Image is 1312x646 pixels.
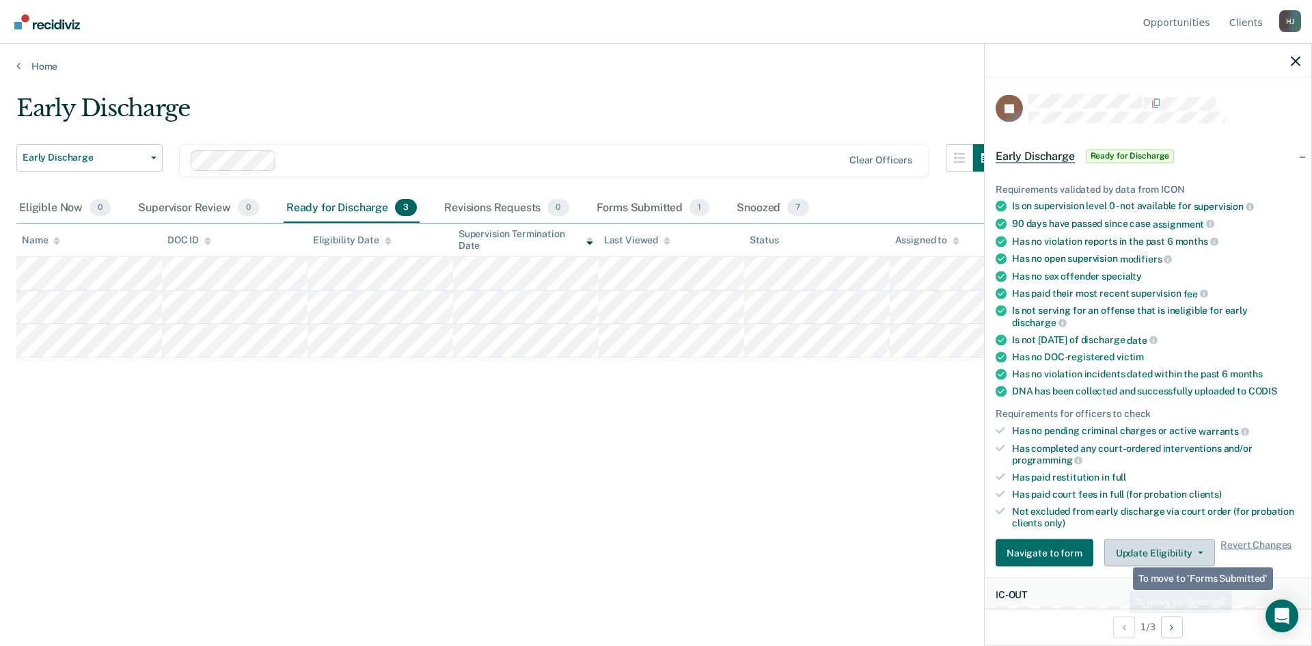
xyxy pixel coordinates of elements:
[849,154,912,166] div: Clear officers
[395,199,417,217] span: 3
[23,152,146,163] span: Early Discharge
[1012,368,1300,380] div: Has no violation incidents dated within the past 6
[441,193,571,224] div: Revisions Requests
[996,589,1300,601] dt: IC-OUT
[1230,368,1263,379] span: months
[238,199,259,217] span: 0
[1279,10,1301,32] div: H J
[1012,455,1082,466] span: programming
[135,193,262,224] div: Supervisor Review
[985,134,1311,178] div: Early DischargeReady for Discharge
[996,149,1075,163] span: Early Discharge
[1012,425,1300,438] div: Has no pending criminal charges or active
[547,199,569,217] span: 0
[604,234,670,246] div: Last Viewed
[1012,386,1300,397] div: DNA has been collected and successfully uploaded to
[1086,149,1175,163] span: Ready for Discharge
[985,608,1311,645] div: 1 / 3
[1113,616,1135,638] button: Previous Opportunity
[1194,201,1254,212] span: supervision
[1012,253,1300,265] div: Has no open supervision
[1012,334,1300,346] div: Is not [DATE] of discharge
[1012,305,1300,328] div: Is not serving for an offense that is ineligible for early
[996,408,1300,420] div: Requirements for officers to check
[1120,253,1173,264] span: modifiers
[22,234,60,246] div: Name
[1161,616,1183,638] button: Next Opportunity
[1153,218,1214,229] span: assignment
[1044,517,1065,528] span: only)
[1012,270,1300,282] div: Has no sex offender
[16,94,1000,133] div: Early Discharge
[750,234,779,246] div: Status
[895,234,959,246] div: Assigned to
[996,539,1099,567] a: Navigate to form link
[1012,235,1300,247] div: Has no violation reports in the past 6
[14,14,80,29] img: Recidiviz
[1012,505,1300,528] div: Not excluded from early discharge via court order (for probation clients
[1012,217,1300,230] div: 90 days have passed since case
[1012,317,1067,327] span: discharge
[1012,472,1300,483] div: Has paid restitution in
[167,234,211,246] div: DOC ID
[1199,425,1249,436] span: warrants
[16,193,113,224] div: Eligible Now
[1248,386,1277,396] span: CODIS
[1189,488,1222,499] span: clients)
[1012,488,1300,500] div: Has paid court fees in full (for probation
[787,199,808,217] span: 7
[1184,288,1208,299] span: fee
[90,199,111,217] span: 0
[1102,270,1142,281] span: specialty
[1220,539,1291,567] span: Revert Changes
[689,199,709,217] span: 1
[459,228,593,252] div: Supervision Termination Date
[594,193,713,224] div: Forms Submitted
[1012,287,1300,299] div: Has paid their most recent supervision
[1104,539,1215,567] button: Update Eligibility
[1175,236,1218,247] span: months
[1012,351,1300,363] div: Has no DOC-registered
[1127,334,1157,345] span: date
[996,539,1093,567] button: Navigate to form
[1112,472,1126,483] span: full
[313,234,392,246] div: Eligibility Date
[1266,600,1298,632] div: Open Intercom Messenger
[1279,10,1301,32] button: Profile dropdown button
[1012,442,1300,466] div: Has completed any court-ordered interventions and/or
[996,183,1300,195] div: Requirements validated by data from ICON
[734,193,811,224] div: Snoozed
[1117,351,1144,362] span: victim
[284,193,420,224] div: Ready for Discharge
[16,60,1296,72] a: Home
[1012,200,1300,213] div: Is on supervision level 0 - not available for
